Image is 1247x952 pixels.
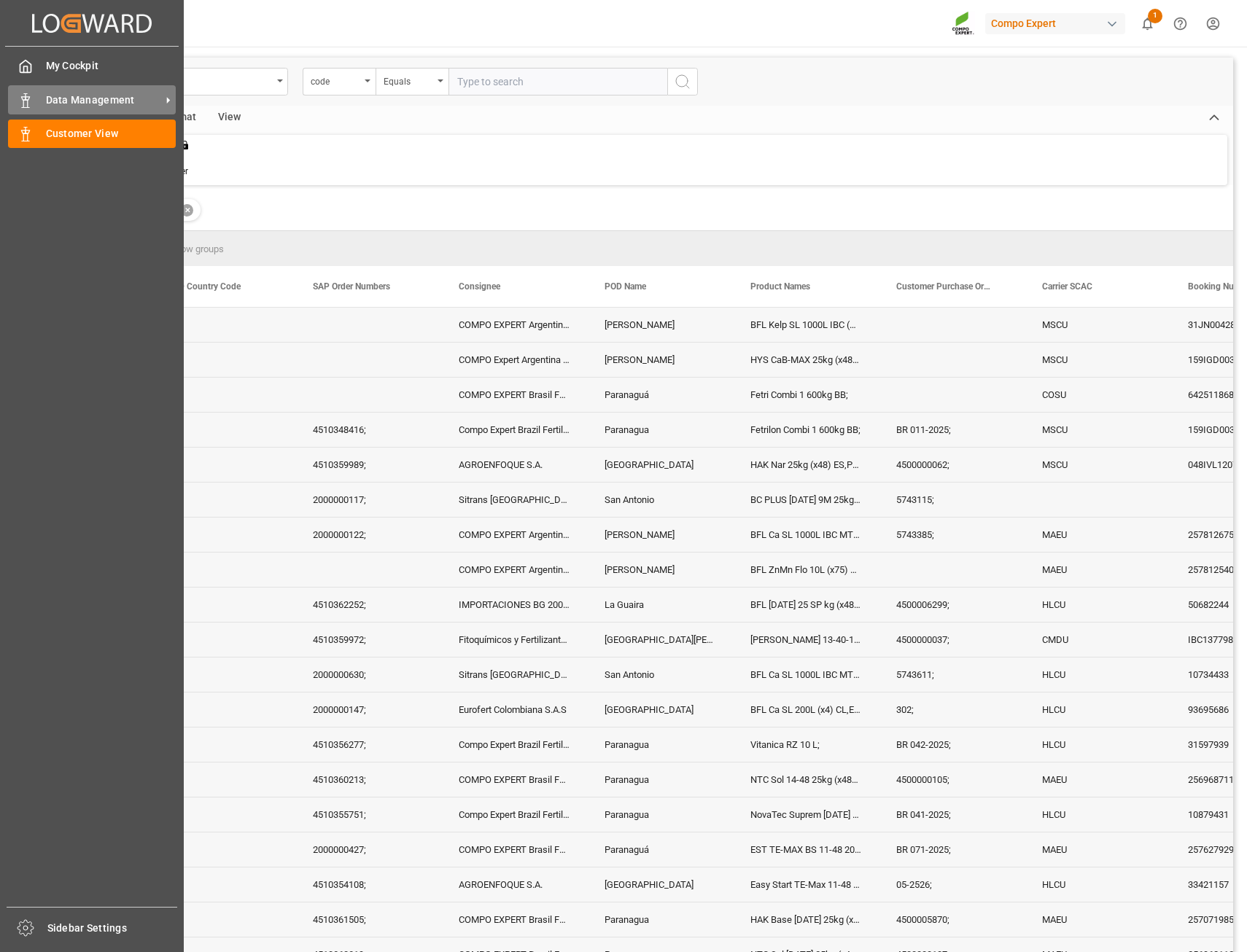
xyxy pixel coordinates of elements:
[587,832,733,867] div: Paranaguá
[1025,727,1170,762] div: HLCU
[46,126,176,141] span: Customer View
[879,518,1025,552] div: 5743385;
[1164,7,1197,40] button: Help Center
[587,727,733,762] div: Paranagua
[733,483,879,517] div: BC PLUS [DATE] 9M 25kg (x42) WW;
[149,553,295,587] div: AR
[985,9,1131,37] button: Compo Expert
[441,867,587,902] div: AGROENFOQUE S.A.
[295,448,441,482] div: 4510359989;
[879,658,1025,692] div: 5743611;
[441,308,587,342] div: COMPO EXPERT Argentina SRL, Producto Elabora
[8,52,176,80] a: My Cockpit
[295,832,441,867] div: 2000000427;
[733,832,879,867] div: EST TE-MAX BS 11-48 20kg (x56) INT MTO;
[1025,623,1170,657] div: CMDU
[1025,553,1170,587] div: MAEU
[441,762,587,797] div: COMPO EXPERT Brasil Fert. Ltda
[733,518,879,552] div: BFL Ca SL 1000L IBC MTO;DMPP 33,5% NTC redbrown 1100kg CON;DMPP 34,8% NTC Sol 1100kg CON;
[295,762,441,797] div: 4510360213;
[149,727,295,762] div: BR
[1025,902,1170,937] div: MAEU
[149,308,295,342] div: AR
[879,623,1025,657] div: 4500000037;
[313,281,390,292] span: SAP Order Numbers
[441,343,587,377] div: COMPO Expert Argentina SRL, Producto Elabora
[303,68,376,95] button: open menu
[441,692,587,727] div: Eurofert Colombiana S.A.S
[1025,378,1170,412] div: COSU
[207,106,252,130] div: View
[1025,308,1170,342] div: MSCU
[587,483,733,517] div: San Antonio
[295,867,441,902] div: 4510354108;
[733,762,879,797] div: NTC Sol 14-48 25kg (x48) DE,EN,ES WW;
[8,120,176,148] a: Customer View
[1025,692,1170,727] div: HLCU
[448,68,667,95] input: Type to search
[1025,797,1170,832] div: HLCU
[587,623,733,657] div: [GEOGRAPHIC_DATA][PERSON_NAME]
[879,413,1025,447] div: BR 011-2025;
[149,518,295,552] div: AR
[1025,658,1170,692] div: HLCU
[879,727,1025,762] div: BR 042-2025;
[896,281,994,292] span: Customer Purchase Order Numbers
[295,588,441,622] div: 4510362252;
[1025,518,1170,552] div: MAEU
[149,623,295,657] div: GT
[733,448,879,482] div: HAK Nar 25kg (x48) ES,PT,FR,DE,IT MSE UN;
[587,343,733,377] div: [PERSON_NAME]
[667,68,698,95] button: search button
[149,762,295,797] div: BR
[587,692,733,727] div: [GEOGRAPHIC_DATA]
[149,343,295,377] div: AR
[587,518,733,552] div: [PERSON_NAME]
[441,832,587,867] div: COMPO EXPERT Brasil Fert. Ltda, CE_BRASIL
[733,658,879,692] div: BFL Ca SL 1000L IBC MTO;
[733,308,879,342] div: BFL Kelp SL 1000L IBC (WW) MTO;
[441,658,587,692] div: Sitrans [GEOGRAPHIC_DATA]
[441,588,587,622] div: IMPORTACIONES BG 2004, C.A.
[587,448,733,482] div: [GEOGRAPHIC_DATA]
[587,588,733,622] div: La Guaira
[587,867,733,902] div: [GEOGRAPHIC_DATA]
[441,413,587,447] div: Compo Expert Brazil Fertiliz. LTDA.
[149,902,295,937] div: BR
[295,692,441,727] div: 2000000147;
[879,483,1025,517] div: 5743115;
[879,448,1025,482] div: 4500000062;
[750,281,810,292] span: Product Names
[149,658,295,692] div: CL
[441,518,587,552] div: COMPO EXPERT Argentina SRL, Producto Elabora
[149,378,295,412] div: BR
[587,797,733,832] div: Paranagua
[295,413,441,447] div: 4510348416;
[587,902,733,937] div: Paranagua
[295,727,441,762] div: 4510356277;
[1042,281,1092,292] span: Carrier SCAC
[149,413,295,447] div: BR
[879,902,1025,937] div: 4500005870;
[46,58,176,74] span: My Cockpit
[149,692,295,727] div: CO
[167,281,241,292] span: POD Country Code
[733,867,879,902] div: Easy Start TE-Max 11-48 1.000 kg Big Bag;
[149,483,295,517] div: CL
[46,93,161,108] span: Data Management
[587,378,733,412] div: Paranaguá
[733,797,879,832] div: NovaTec Suprem [DATE] 25 kg;
[295,623,441,657] div: 4510359972;
[1025,762,1170,797] div: MAEU
[587,413,733,447] div: Paranagua
[295,518,441,552] div: 2000000122;
[311,71,360,88] div: code
[181,204,193,216] div: ✕
[295,483,441,517] div: 2000000117;
[733,902,879,937] div: HAK Base [DATE] 25kg (x48) BR;
[441,797,587,832] div: Compo Expert Brazil Fertiliz. LTDA.
[1131,7,1164,40] button: show 1 new notifications
[441,902,587,937] div: COMPO EXPERT Brasil Fert. Ltda
[587,658,733,692] div: San Antonio
[733,623,879,657] div: [PERSON_NAME] 13-40-13 25kg (x48) MX,NLA;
